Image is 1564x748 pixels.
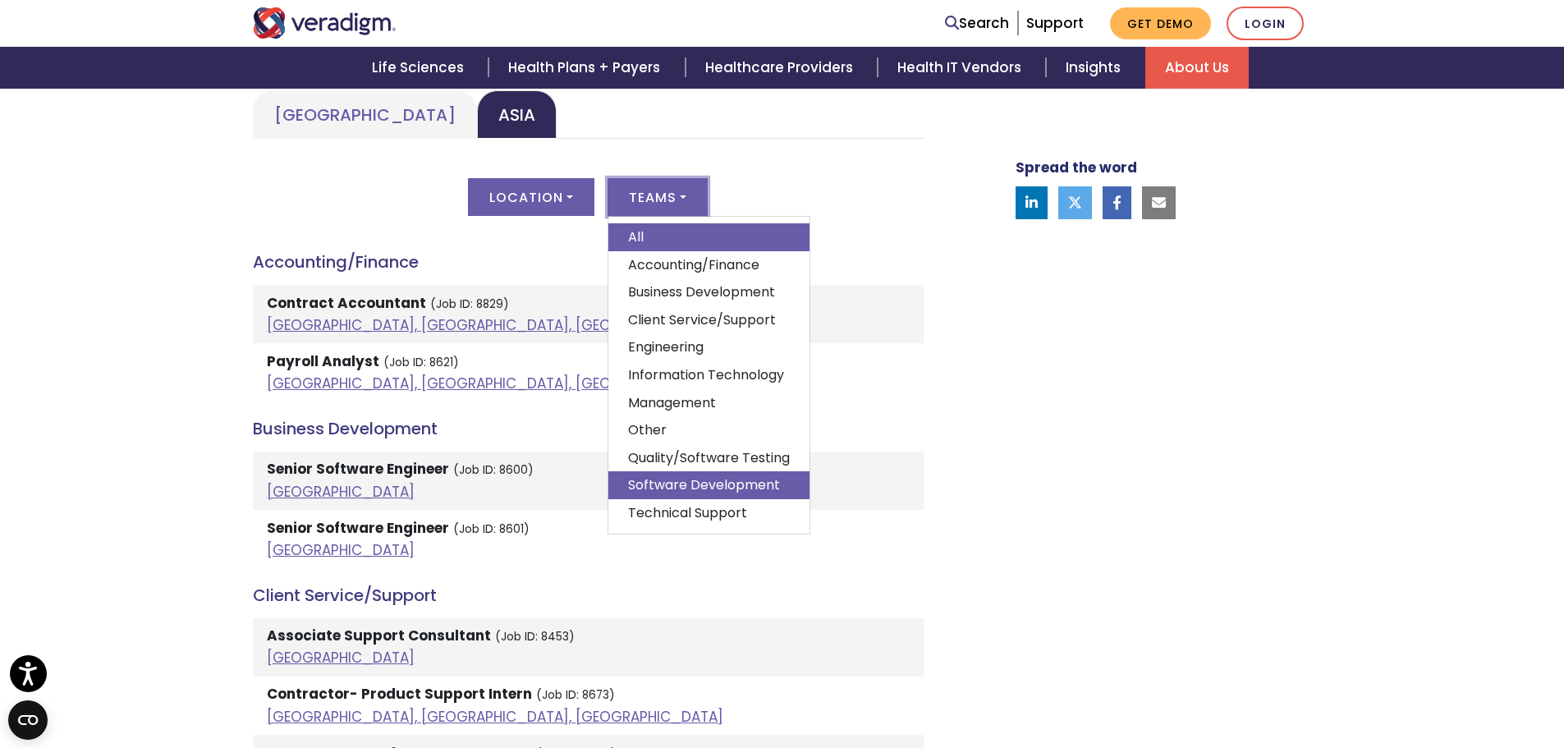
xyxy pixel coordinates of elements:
strong: Contract Accountant [267,293,426,313]
a: Other [608,416,810,444]
a: Quality/Software Testing [608,444,810,472]
button: Teams [608,178,708,216]
small: (Job ID: 8601) [453,521,530,537]
img: Veradigm logo [253,7,397,39]
small: (Job ID: 8453) [495,629,575,645]
strong: Senior Software Engineer [267,518,449,538]
button: Location [468,178,594,216]
h4: Business Development [253,419,924,438]
a: [GEOGRAPHIC_DATA], [GEOGRAPHIC_DATA], [GEOGRAPHIC_DATA] [267,707,723,727]
a: Software Development [608,471,810,499]
h4: Client Service/Support [253,585,924,605]
strong: Associate Support Consultant [267,626,491,645]
a: Asia [477,90,557,139]
a: Get Demo [1110,7,1211,39]
a: Client Service/Support [608,306,810,334]
a: Life Sciences [352,47,488,89]
a: Search [945,12,1009,34]
a: Management [608,388,810,416]
a: About Us [1145,47,1249,89]
a: Health Plans + Payers [488,47,685,89]
a: Engineering [608,333,810,361]
a: Business Development [608,278,810,306]
a: [GEOGRAPHIC_DATA], [GEOGRAPHIC_DATA], [GEOGRAPHIC_DATA] [267,374,723,393]
a: Health IT Vendors [878,47,1046,89]
a: Login [1227,7,1304,40]
a: [GEOGRAPHIC_DATA] [267,482,415,502]
small: (Job ID: 8673) [536,687,615,703]
small: (Job ID: 8829) [430,296,509,312]
button: Open CMP widget [8,700,48,740]
a: Information Technology [608,361,810,389]
a: [GEOGRAPHIC_DATA] [267,540,415,560]
a: [GEOGRAPHIC_DATA], [GEOGRAPHIC_DATA], [GEOGRAPHIC_DATA] [267,315,723,335]
a: Insights [1046,47,1145,89]
a: [GEOGRAPHIC_DATA] [267,648,415,668]
a: [GEOGRAPHIC_DATA] [253,90,477,139]
strong: Payroll Analyst [267,351,379,371]
strong: Contractor- Product Support Intern [267,684,532,704]
strong: Senior Software Engineer [267,459,449,479]
a: Healthcare Providers [686,47,878,89]
h4: Accounting/Finance [253,252,924,272]
strong: Spread the word [1016,158,1137,177]
small: (Job ID: 8621) [383,355,459,370]
a: Accounting/Finance [608,251,810,279]
a: Technical Support [608,499,810,527]
small: (Job ID: 8600) [453,462,534,478]
a: All [608,223,810,251]
a: Support [1026,13,1084,33]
